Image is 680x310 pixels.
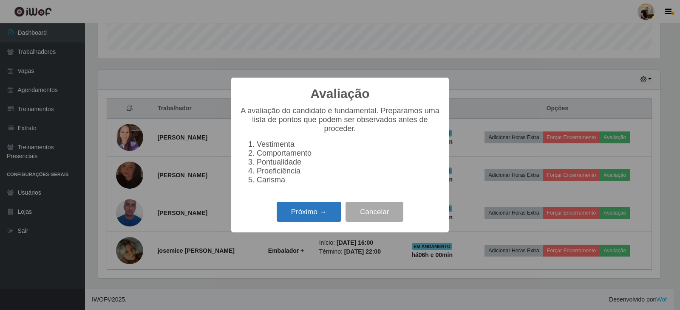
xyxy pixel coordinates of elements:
[240,106,440,133] p: A avaliação do candidato é fundamental. Preparamos uma lista de pontos que podem ser observados a...
[346,202,403,222] button: Cancelar
[311,86,370,101] h2: Avaliação
[257,158,440,167] li: Pontualidade
[257,149,440,158] li: Comportamento
[277,202,341,222] button: Próximo →
[257,140,440,149] li: Vestimenta
[257,167,440,176] li: Proeficiência
[257,176,440,184] li: Carisma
